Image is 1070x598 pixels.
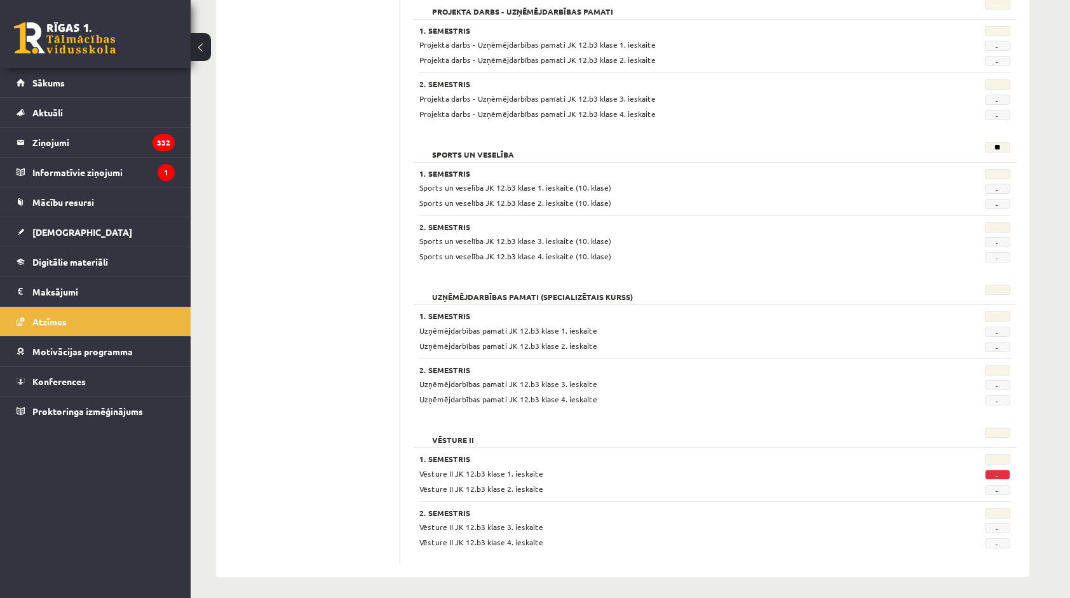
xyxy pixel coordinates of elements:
[14,22,116,54] a: Rīgas 1. Tālmācības vidusskola
[152,134,175,151] i: 332
[985,199,1010,209] span: -
[985,395,1010,405] span: -
[419,537,543,547] span: Vēsture II JK 12.b3 klase 4. ieskaite
[17,158,175,187] a: Informatīvie ziņojumi1
[985,110,1010,120] span: -
[419,55,656,65] span: Projekta darbs - Uzņēmējdarbības pamati JK 12.b3 klase 2. ieskaite
[985,56,1010,66] span: -
[419,394,597,404] span: Uzņēmējdarbības pamati JK 12.b3 klase 4. ieskaite
[32,376,86,387] span: Konferences
[17,367,175,396] a: Konferences
[419,379,597,389] span: Uzņēmējdarbības pamati JK 12.b3 klase 3. ieskaite
[985,184,1010,194] span: -
[985,380,1010,390] span: -
[419,26,909,35] h3: 1. Semestris
[985,485,1010,495] span: -
[419,468,543,479] span: Vēsture II JK 12.b3 klase 1. ieskaite
[419,79,909,88] h3: 2. Semestris
[32,316,67,327] span: Atzīmes
[419,39,656,50] span: Projekta darbs - Uzņēmējdarbības pamati JK 12.b3 klase 1. ieskaite
[32,77,65,88] span: Sākums
[419,484,543,494] span: Vēsture II JK 12.b3 klase 2. ieskaite
[32,107,63,118] span: Aktuāli
[985,252,1010,262] span: -
[419,93,656,104] span: Projekta darbs - Uzņēmējdarbības pamati JK 12.b3 klase 3. ieskaite
[32,277,175,306] legend: Maksājumi
[17,128,175,157] a: Ziņojumi332
[419,428,487,440] h2: Vēsture II
[32,346,133,357] span: Motivācijas programma
[32,158,175,187] legend: Informatīvie ziņojumi
[419,365,909,374] h3: 2. Semestris
[17,247,175,276] a: Digitālie materiāli
[419,325,597,336] span: Uzņēmējdarbības pamati JK 12.b3 klase 1. ieskaite
[419,311,909,320] h3: 1. Semestris
[17,217,175,247] a: [DEMOGRAPHIC_DATA]
[32,196,94,208] span: Mācību resursi
[17,397,175,426] a: Proktoringa izmēģinājums
[419,508,909,517] h3: 2. Semestris
[985,538,1010,548] span: -
[419,341,597,351] span: Uzņēmējdarbības pamati JK 12.b3 klase 2. ieskaite
[32,256,108,268] span: Digitālie materiāli
[985,342,1010,352] span: -
[17,307,175,336] a: Atzīmes
[419,182,611,193] span: Sports un veselība JK 12.b3 klase 1. ieskaite (10. klase)
[419,169,909,178] h3: 1. Semestris
[419,109,656,119] span: Projekta darbs - Uzņēmējdarbības pamati JK 12.b3 klase 4. ieskaite
[419,285,646,297] h2: Uzņēmējdarbības pamati (Specializētais kurss)
[158,164,175,181] i: 1
[419,251,611,261] span: Sports un veselība JK 12.b3 klase 4. ieskaite (10. klase)
[32,226,132,238] span: [DEMOGRAPHIC_DATA]
[419,142,527,155] h2: Sports un veselība
[32,128,175,157] legend: Ziņojumi
[17,98,175,127] a: Aktuāli
[985,470,1010,480] span: -
[985,41,1010,51] span: -
[985,237,1010,247] span: -
[985,523,1010,533] span: -
[32,405,143,417] span: Proktoringa izmēģinājums
[419,454,909,463] h3: 1. Semestris
[17,187,175,217] a: Mācību resursi
[419,522,543,532] span: Vēsture II JK 12.b3 klase 3. ieskaite
[17,277,175,306] a: Maksājumi
[17,68,175,97] a: Sākums
[17,337,175,366] a: Motivācijas programma
[419,236,611,246] span: Sports un veselība JK 12.b3 klase 3. ieskaite (10. klase)
[419,222,909,231] h3: 2. Semestris
[985,95,1010,105] span: -
[985,327,1010,337] span: -
[419,198,611,208] span: Sports un veselība JK 12.b3 klase 2. ieskaite (10. klase)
